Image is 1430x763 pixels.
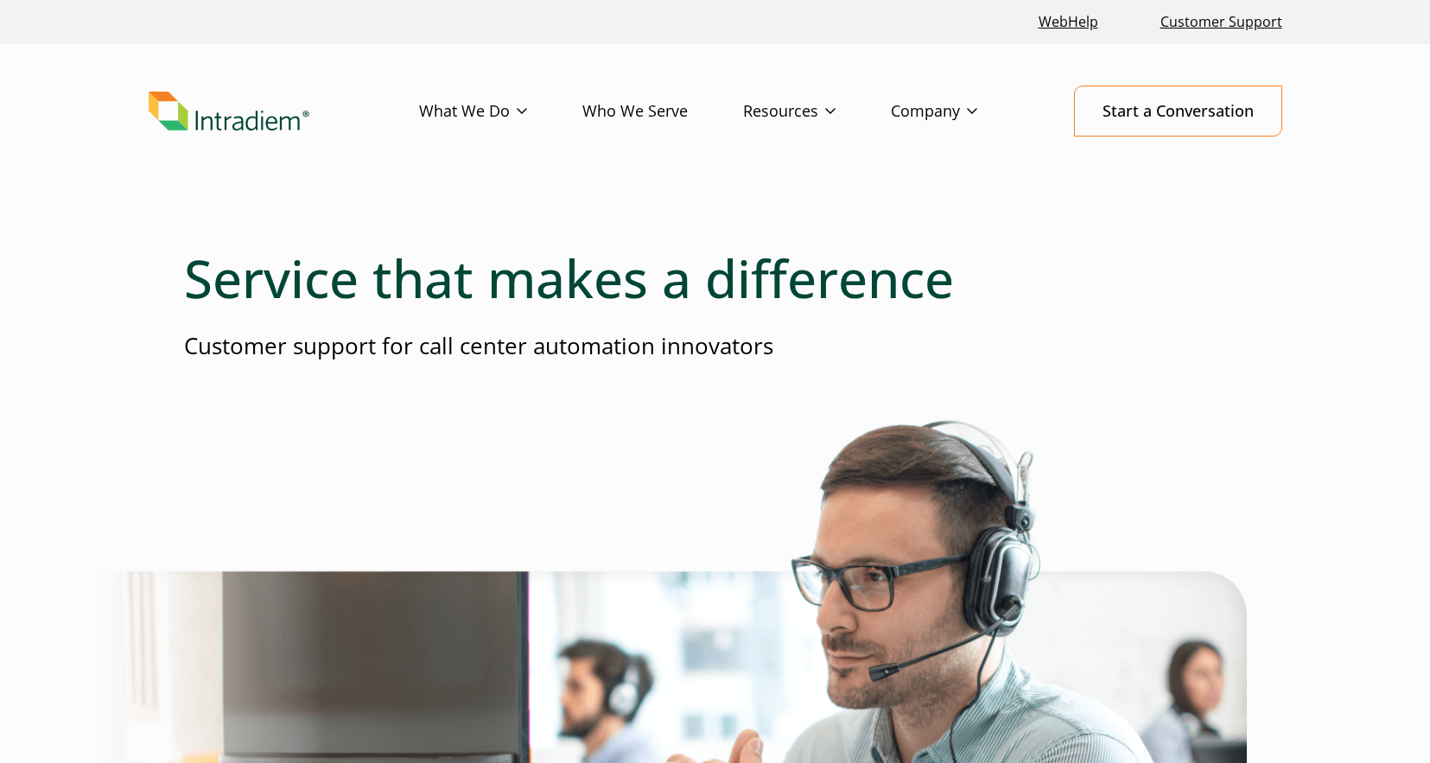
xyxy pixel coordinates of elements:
[582,86,743,137] a: Who We Serve
[184,247,1247,309] h1: Service that makes a difference
[149,92,419,131] a: Link to homepage of Intradiem
[743,86,891,137] a: Resources
[184,330,1247,362] p: Customer support for call center automation innovators
[1154,3,1289,41] a: Customer Support
[891,86,1033,137] a: Company
[1074,86,1282,137] a: Start a Conversation
[419,86,582,137] a: What We Do
[1032,3,1105,41] a: Link opens in a new window
[149,92,309,131] img: Intradiem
